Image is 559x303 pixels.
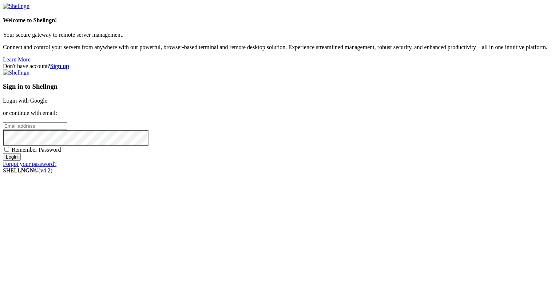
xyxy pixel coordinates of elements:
[3,17,556,24] h4: Welcome to Shellngn!
[3,3,29,9] img: Shellngn
[21,167,34,174] b: NGN
[3,56,31,63] a: Learn More
[3,69,29,76] img: Shellngn
[3,63,556,69] div: Don't have account?
[3,153,21,161] input: Login
[12,147,61,153] span: Remember Password
[3,122,67,130] input: Email address
[3,161,56,167] a: Forgot your password?
[3,44,556,51] p: Connect and control your servers from anywhere with our powerful, browser-based terminal and remo...
[3,167,52,174] span: SHELL ©
[3,97,47,104] a: Login with Google
[3,110,556,116] p: or continue with email:
[3,32,556,38] p: Your secure gateway to remote server management.
[4,147,9,152] input: Remember Password
[50,63,69,69] a: Sign up
[39,167,53,174] span: 4.2.0
[3,83,556,91] h3: Sign in to Shellngn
